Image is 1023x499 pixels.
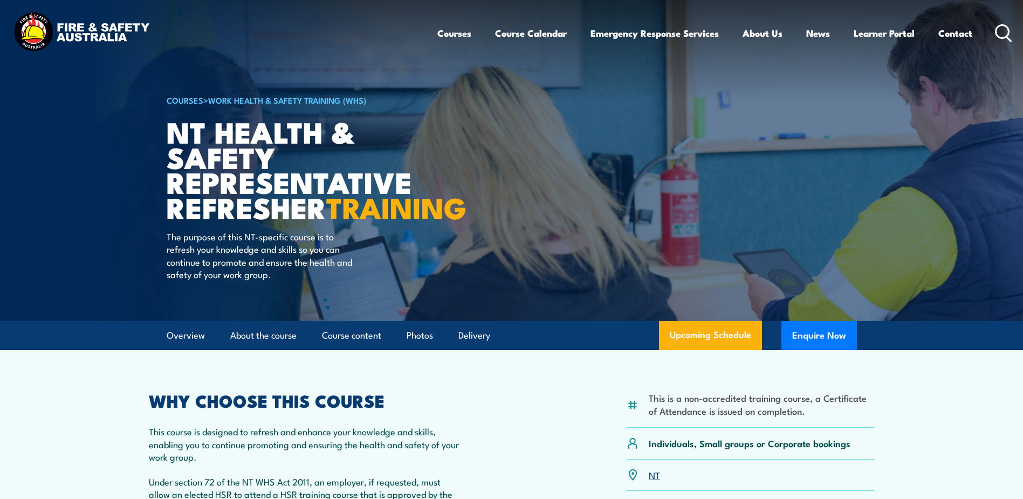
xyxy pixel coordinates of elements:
a: About the course [230,321,297,350]
p: Individuals, Small groups or Corporate bookings [649,437,850,449]
a: Courses [437,19,471,48]
a: Course content [322,321,381,350]
li: This is a non-accredited training course, a Certificate of Attendance is issued on completion. [649,392,875,417]
h6: > [167,93,433,106]
a: Delivery [458,321,490,350]
strong: TRAINING [326,184,466,229]
h1: NT Health & Safety Representative Refresher [167,119,433,220]
a: Overview [167,321,205,350]
p: The purpose of this NT-specific course is to refresh your knowledge and skills so you can continu... [167,230,363,281]
a: Contact [938,19,972,48]
a: Learner Portal [854,19,915,48]
p: This course is designed to refresh and enhance your knowledge and skills, enabling you to continu... [149,425,464,463]
a: Photos [407,321,433,350]
a: Work Health & Safety Training (WHS) [208,94,366,106]
a: Course Calendar [495,19,567,48]
a: NT [649,468,660,481]
a: About Us [743,19,782,48]
h2: WHY CHOOSE THIS COURSE [149,393,464,408]
button: Enquire Now [781,321,857,350]
a: COURSES [167,94,203,106]
a: Upcoming Schedule [659,321,762,350]
a: Emergency Response Services [591,19,719,48]
a: News [806,19,830,48]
